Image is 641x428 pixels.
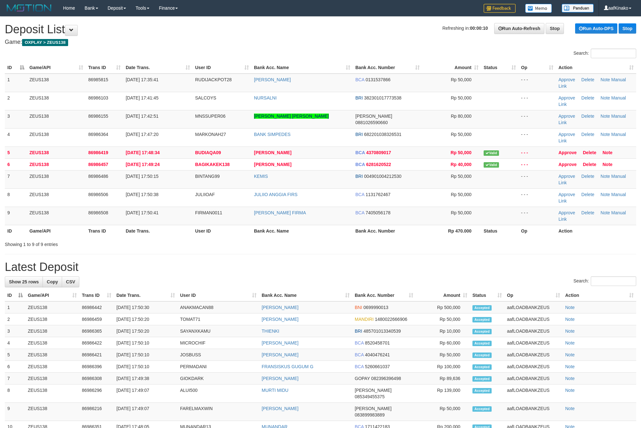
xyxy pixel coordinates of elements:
a: Delete [583,162,596,167]
a: Delete [582,132,594,137]
span: 86986364 [88,132,108,137]
span: Copy 1480022666906 to clipboard [375,317,407,322]
th: Op [518,225,556,237]
span: BINTANG99 [195,174,220,179]
a: Approve [558,95,575,100]
a: [PERSON_NAME] [PERSON_NAME] [254,114,329,119]
th: Status [481,225,518,237]
td: ZEUS138 [25,361,79,373]
a: Approve [558,192,575,197]
td: 2 [5,92,27,110]
span: Copy 6281620522 to clipboard [366,162,391,167]
span: Copy 0131537866 to clipboard [366,77,391,82]
td: - - - [518,147,556,158]
td: ZEUS138 [25,373,79,384]
th: Amount: activate to sort column ascending [416,289,470,301]
span: [DATE] 17:42:51 [126,114,158,119]
td: PERMADANI [178,361,259,373]
span: Copy 8520458701 to clipboard [365,340,390,345]
span: Refreshing in: [442,26,488,31]
span: Accepted [472,388,492,393]
td: Rp 50,000 [416,349,470,361]
a: Manual Link [558,132,626,143]
td: 4 [5,128,27,147]
img: Feedback.jpg [484,4,516,13]
span: Copy 382301017773538 to clipboard [364,95,401,100]
a: JULIIO ANGGIA FIRS [254,192,297,197]
span: 86986457 [88,162,108,167]
a: Note [603,162,613,167]
span: Accepted [472,329,492,334]
a: Manual Link [558,192,626,203]
a: Note [565,388,575,393]
span: Copy 083899983889 to clipboard [355,412,384,417]
span: Copy 0699990013 to clipboard [363,305,388,310]
a: Manual Link [558,114,626,125]
input: Search: [591,49,636,58]
a: Approve [558,77,575,82]
span: Rp 50,000 [451,150,471,155]
span: BCA [355,150,365,155]
span: Copy 5260661037 to clipboard [365,364,390,369]
td: ZEUS138 [25,325,79,337]
span: FIRMAN0011 [195,210,222,215]
span: [DATE] 17:50:38 [126,192,158,197]
th: Trans ID [86,225,123,237]
td: [DATE] 17:50:20 [114,325,178,337]
th: Bank Acc. Name: activate to sort column ascending [251,62,353,74]
a: [PERSON_NAME] [254,77,291,82]
td: 4 [5,337,25,349]
span: Copy [47,279,58,284]
th: Game/API [27,225,86,237]
a: Note [565,329,575,334]
span: Copy 7405056178 to clipboard [366,210,391,215]
span: JULIIOAF [195,192,215,197]
td: [DATE] 17:50:20 [114,313,178,325]
td: ZEUS138 [27,170,86,188]
a: Note [601,114,610,119]
th: ID [5,225,27,237]
a: Manual Link [558,77,626,89]
th: Bank Acc. Name [251,225,353,237]
td: - - - [518,158,556,170]
th: Status: activate to sort column ascending [470,289,504,301]
a: Approve [558,210,575,215]
span: 86986508 [88,210,108,215]
td: Rp 139,000 [416,384,470,403]
td: [DATE] 17:49:07 [114,403,178,421]
span: MANDIRI [355,317,374,322]
span: BCA [355,210,364,215]
span: 86985815 [88,77,108,82]
td: 7 [5,170,27,188]
td: [DATE] 17:49:38 [114,373,178,384]
a: Note [565,406,575,411]
a: Note [601,95,610,100]
span: Accepted [472,376,492,382]
th: ID: activate to sort column descending [5,289,25,301]
a: Delete [583,150,596,155]
img: Button%20Memo.svg [525,4,552,13]
th: Bank Acc. Number: activate to sort column ascending [353,62,422,74]
a: Stop [619,23,636,34]
span: Copy 4040476241 to clipboard [365,352,390,357]
a: Show 25 rows [5,276,43,287]
td: ZEUS138 [27,158,86,170]
td: - - - [518,74,556,92]
td: MICROCHIF [178,337,259,349]
a: Note [603,150,613,155]
div: Showing 1 to 9 of 9 entries [5,239,262,248]
td: ZEUS138 [25,301,79,313]
span: GOPAY [355,376,370,381]
a: Approve [558,150,577,155]
td: Rp 50,000 [416,403,470,421]
a: BANK SIMPEDES [254,132,290,137]
a: Copy [43,276,62,287]
td: ZEUS138 [27,128,86,147]
th: Action: activate to sort column ascending [556,62,636,74]
h1: Latest Deposit [5,261,636,273]
span: BCA [355,352,364,357]
td: ZEUS138 [27,92,86,110]
td: 8 [5,384,25,403]
a: THIENKI [262,329,279,334]
span: 86986155 [88,114,108,119]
